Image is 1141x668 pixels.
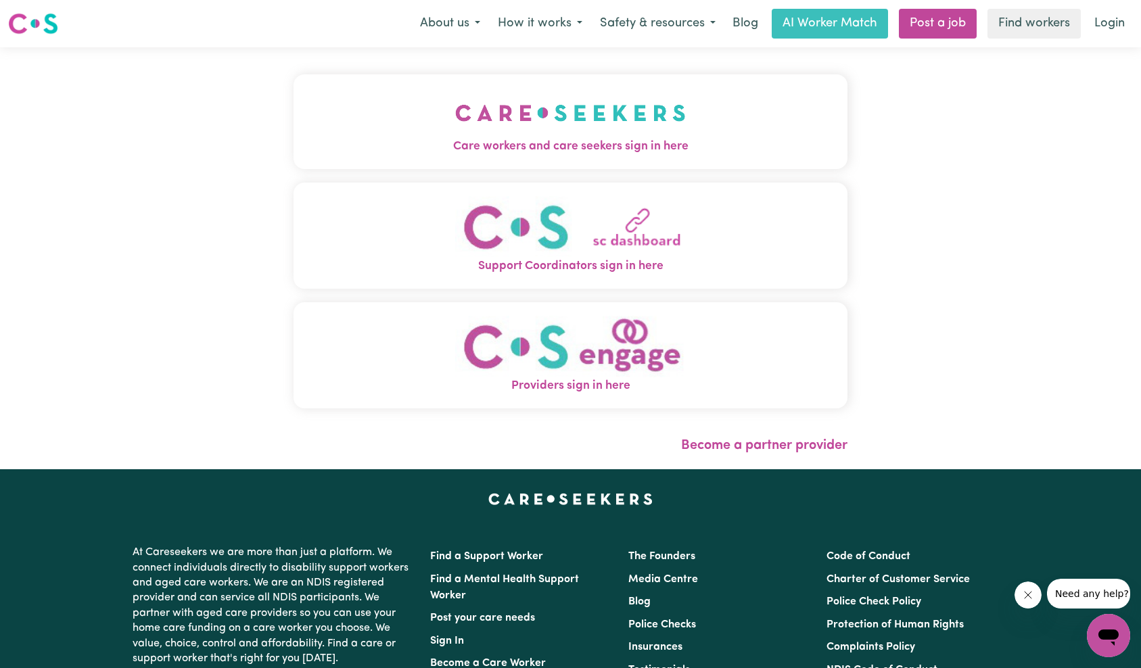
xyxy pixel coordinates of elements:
[430,613,535,623] a: Post your care needs
[826,574,970,585] a: Charter of Customer Service
[681,439,847,452] a: Become a partner provider
[826,619,964,630] a: Protection of Human Rights
[411,9,489,38] button: About us
[8,8,58,39] a: Careseekers logo
[1087,614,1130,657] iframe: Button to launch messaging window
[826,596,921,607] a: Police Check Policy
[628,551,695,562] a: The Founders
[899,9,977,39] a: Post a job
[430,636,464,646] a: Sign In
[724,9,766,39] a: Blog
[1015,581,1042,609] iframe: Close message
[294,377,848,395] span: Providers sign in here
[294,258,848,275] span: Support Coordinators sign in here
[1047,579,1130,609] iframe: Message from company
[628,642,682,652] a: Insurances
[628,596,651,607] a: Blog
[294,74,848,169] button: Care workers and care seekers sign in here
[430,574,579,601] a: Find a Mental Health Support Worker
[987,9,1081,39] a: Find workers
[1086,9,1133,39] a: Login
[294,302,848,408] button: Providers sign in here
[489,9,591,38] button: How it works
[826,642,915,652] a: Complaints Policy
[826,551,910,562] a: Code of Conduct
[488,494,653,504] a: Careseekers home page
[8,11,58,36] img: Careseekers logo
[628,574,698,585] a: Media Centre
[628,619,696,630] a: Police Checks
[591,9,724,38] button: Safety & resources
[772,9,888,39] a: AI Worker Match
[294,183,848,289] button: Support Coordinators sign in here
[294,138,848,156] span: Care workers and care seekers sign in here
[430,551,543,562] a: Find a Support Worker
